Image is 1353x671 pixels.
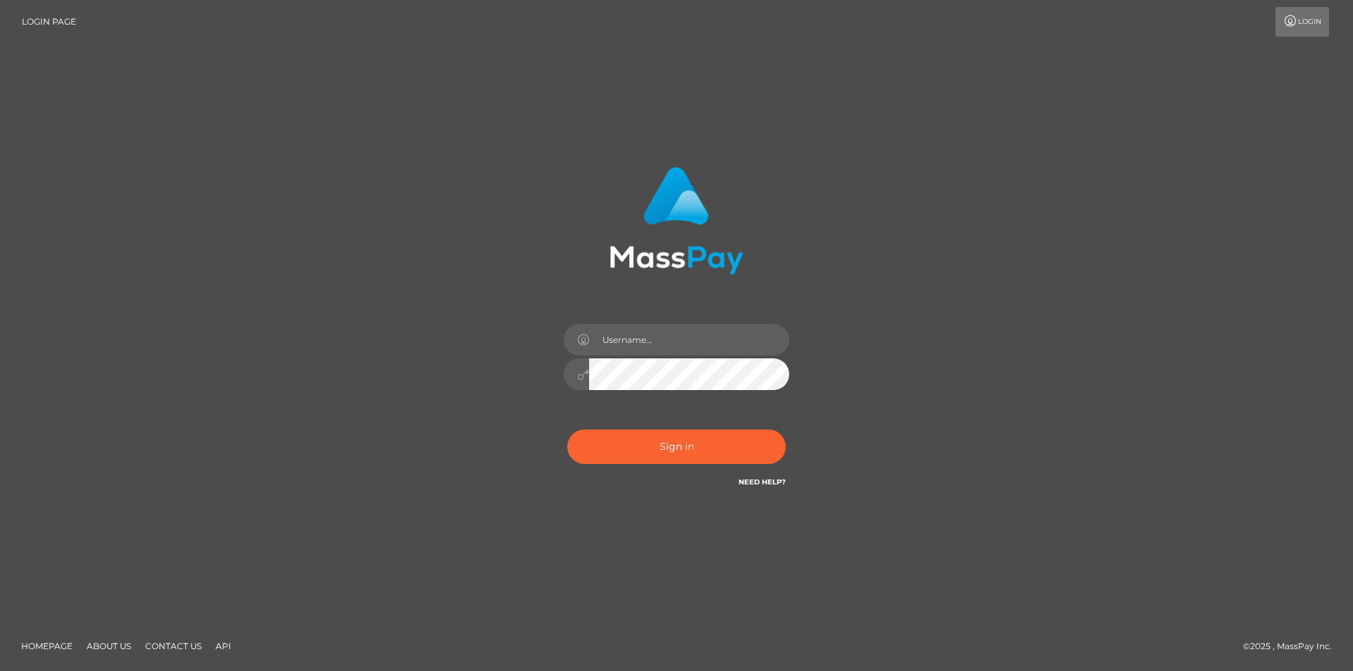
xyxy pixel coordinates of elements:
a: About Us [81,635,137,657]
a: API [210,635,237,657]
a: Login Page [22,7,76,37]
img: MassPay Login [610,167,743,275]
a: Login [1275,7,1329,37]
button: Sign in [567,429,786,464]
a: Homepage [16,635,78,657]
a: Need Help? [739,477,786,487]
div: © 2025 , MassPay Inc. [1243,639,1342,654]
input: Username... [589,324,789,356]
a: Contact Us [140,635,207,657]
